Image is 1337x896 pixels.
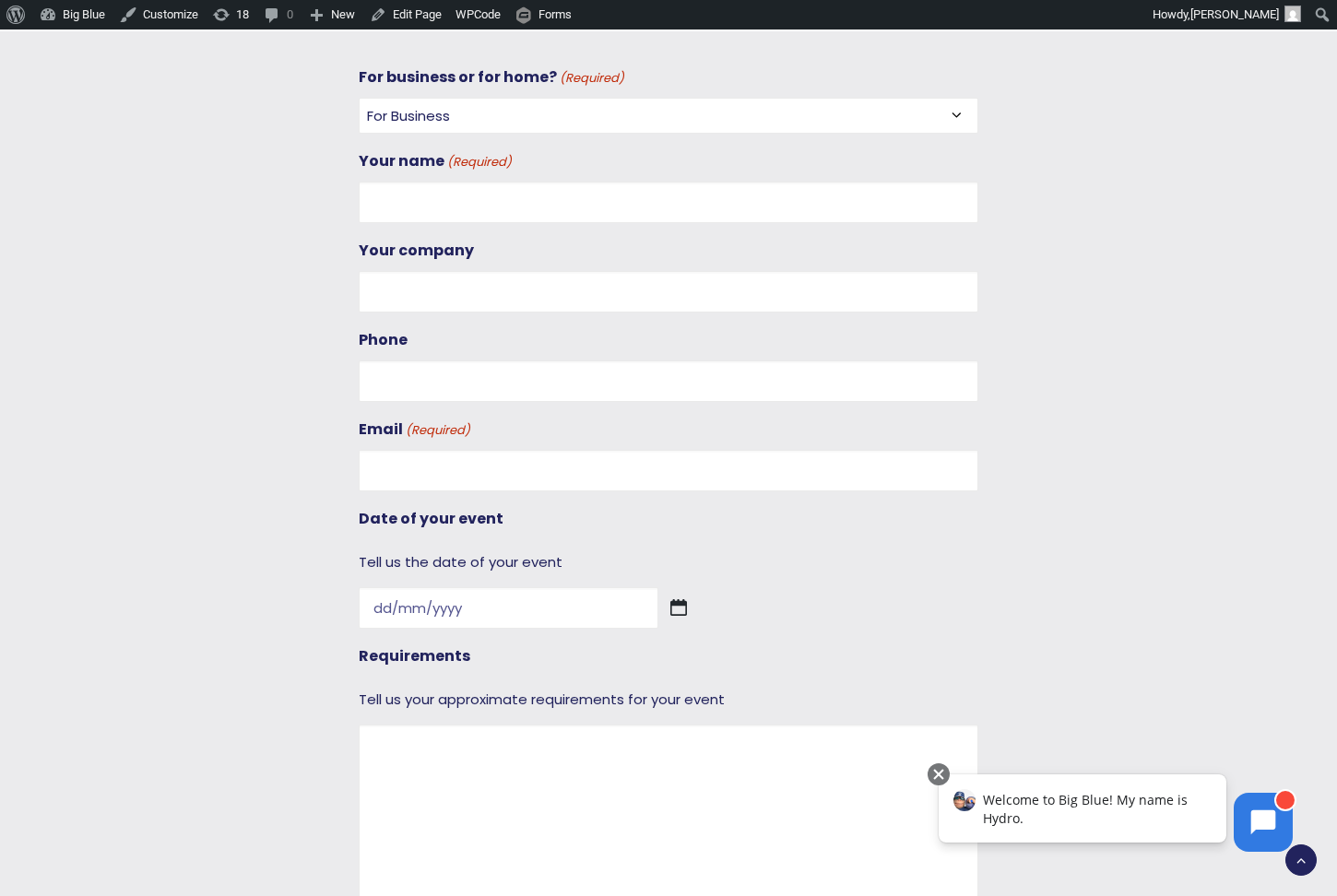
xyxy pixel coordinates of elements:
[359,587,658,629] input: dd/mm/yyyy
[359,238,474,264] label: Your company
[1190,7,1279,21] span: [PERSON_NAME]
[359,539,978,587] div: Tell us the date of your event
[670,599,687,616] img: Select date
[359,65,624,90] label: For business or for home?
[359,643,470,669] label: Requirements
[405,420,471,442] span: (Required)
[559,68,625,89] span: (Required)
[919,760,1311,870] iframe: Chatbot
[446,152,513,173] span: (Required)
[359,417,470,442] label: Email
[359,506,503,532] label: Date of your event
[359,148,512,174] label: Your name
[359,677,978,725] div: Tell us your approximate requirements for your event
[359,327,408,353] label: Phone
